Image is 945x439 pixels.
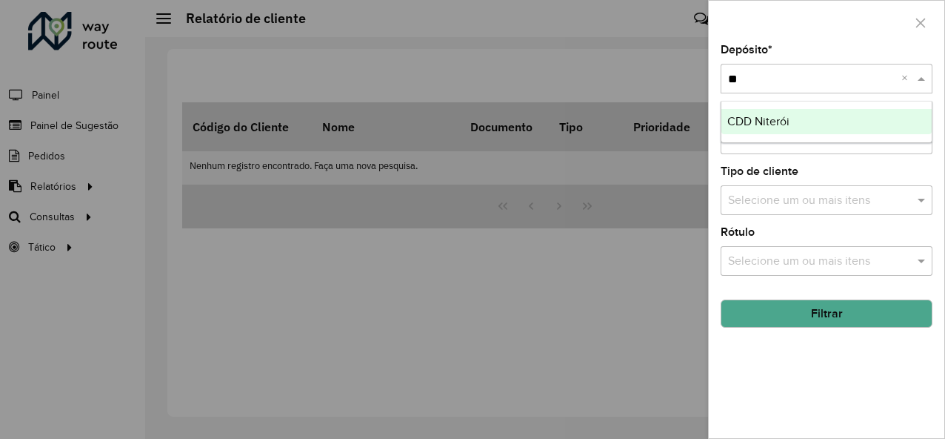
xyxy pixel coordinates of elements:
label: Rótulo [721,223,755,241]
span: Clear all [901,70,914,88]
label: Tipo de cliente [721,162,798,180]
button: Filtrar [721,300,932,328]
label: Depósito [721,41,772,59]
ng-dropdown-panel: Options list [721,101,933,143]
span: CDD Niterói [727,115,789,128]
